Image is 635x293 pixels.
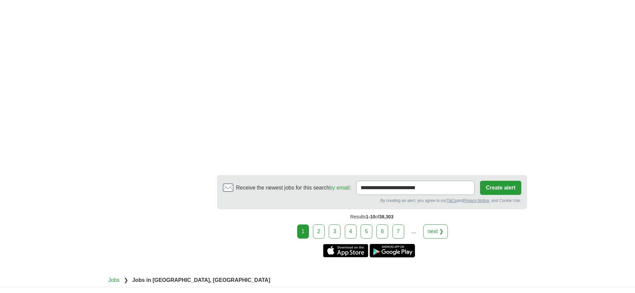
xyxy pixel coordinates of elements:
[463,198,489,203] a: Privacy Notice
[407,225,420,238] div: ...
[297,224,309,239] div: 1
[236,184,351,192] span: Receive the newest jobs for this search :
[217,209,527,224] div: Results of
[345,224,357,239] a: 4
[361,224,372,239] a: 5
[423,224,448,239] a: next ❯
[132,277,270,283] strong: Jobs in [GEOGRAPHIC_DATA], [GEOGRAPHIC_DATA]
[370,244,415,257] a: Get the Android app
[313,224,325,239] a: 2
[323,244,368,257] a: Get the iPhone app
[480,181,521,195] button: Create alert
[366,214,375,219] span: 1-10
[376,224,388,239] a: 6
[124,277,128,283] span: ❯
[223,198,521,204] div: By creating an alert, you agree to our and , and Cookie Use.
[329,224,340,239] a: 3
[329,185,350,191] a: by email
[379,214,393,219] span: 38,303
[446,198,457,203] a: T&Cs
[392,224,404,239] a: 7
[108,277,120,283] a: Jobs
